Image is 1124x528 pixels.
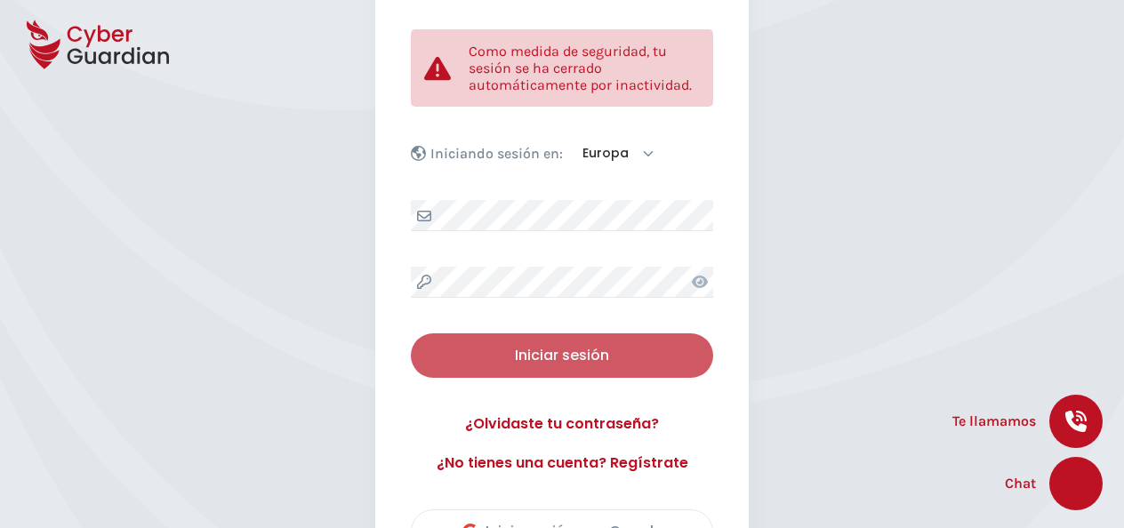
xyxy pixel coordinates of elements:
button: call us button [1049,395,1103,448]
p: Iniciando sesión en: [430,145,563,163]
div: Iniciar sesión [424,345,700,366]
a: ¿No tienes una cuenta? Regístrate [411,452,713,474]
a: ¿Olvidaste tu contraseña? [411,413,713,435]
button: Iniciar sesión [411,333,713,378]
span: Chat [1005,473,1036,494]
span: Te llamamos [952,411,1036,432]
